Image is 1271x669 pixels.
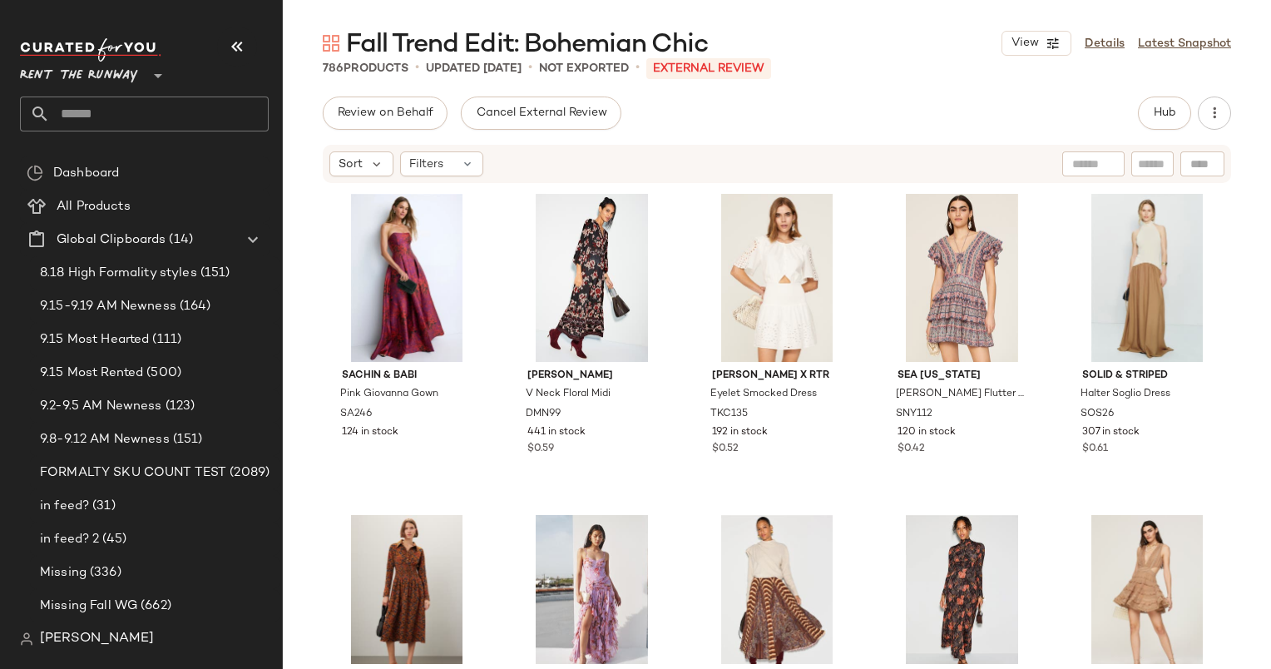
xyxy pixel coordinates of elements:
[409,156,443,173] span: Filters
[40,364,143,383] span: 9.15 Most Rented
[712,442,739,457] span: $0.52
[197,264,230,283] span: (151)
[635,58,640,78] span: •
[87,563,121,582] span: (336)
[1153,107,1176,120] span: Hub
[898,369,1027,384] span: Sea [US_STATE]
[646,58,771,79] p: External REVIEW
[1138,97,1191,130] button: Hub
[337,107,433,120] span: Review on Behalf
[339,156,363,173] span: Sort
[40,530,99,549] span: in feed? 2
[699,194,855,362] img: TKC135.jpg
[342,425,398,440] span: 124 in stock
[57,197,131,216] span: All Products
[137,597,171,616] span: (662)
[475,107,606,120] span: Cancel External Review
[166,230,193,250] span: (14)
[323,97,448,130] button: Review on Behalf
[526,387,611,402] span: V Neck Floral Midi
[99,530,126,549] span: (45)
[528,58,532,78] span: •
[176,297,211,316] span: (164)
[162,397,195,416] span: (123)
[40,264,197,283] span: 8.18 High Formality styles
[527,425,586,440] span: 441 in stock
[461,97,621,130] button: Cancel External Review
[1082,369,1212,384] span: Solid & Striped
[149,330,181,349] span: (111)
[527,369,657,384] span: [PERSON_NAME]
[57,230,166,250] span: Global Clipboards
[40,497,89,516] span: in feed?
[40,629,154,649] span: [PERSON_NAME]
[143,364,181,383] span: (500)
[1085,35,1125,52] a: Details
[20,38,161,62] img: cfy_white_logo.C9jOOHJF.svg
[1138,35,1231,52] a: Latest Snapshot
[170,430,203,449] span: (151)
[40,563,87,582] span: Missing
[323,60,408,77] div: Products
[712,425,768,440] span: 192 in stock
[539,60,629,77] p: Not Exported
[329,194,485,362] img: SA246.jpg
[20,632,33,646] img: svg%3e
[40,397,162,416] span: 9.2-9.5 AM Newness
[340,387,438,402] span: Pink Giovanna Gown
[712,369,842,384] span: [PERSON_NAME] x RTR
[514,194,670,362] img: DMN99.jpg
[710,407,748,422] span: TKC135
[527,442,554,457] span: $0.59
[1069,194,1225,362] img: SOS26.jpg
[323,35,339,52] img: svg%3e
[40,330,149,349] span: 9.15 Most Hearted
[53,164,119,183] span: Dashboard
[323,62,344,75] span: 786
[89,497,116,516] span: (31)
[40,597,137,616] span: Missing Fall WG
[40,297,176,316] span: 9.15-9.19 AM Newness
[340,407,372,422] span: SA246
[896,387,1026,402] span: [PERSON_NAME] Flutter Dress
[526,407,561,422] span: DMN99
[898,442,925,457] span: $0.42
[40,430,170,449] span: 9.8-9.12 AM Newness
[415,58,419,78] span: •
[1001,31,1071,56] button: View
[884,194,1041,362] img: SNY112.jpg
[896,407,932,422] span: SNY112
[898,425,956,440] span: 120 in stock
[27,165,43,181] img: svg%3e
[1082,442,1108,457] span: $0.61
[20,57,138,87] span: Rent the Runway
[342,369,472,384] span: Sachin & Babi
[226,463,270,483] span: (2089)
[1081,387,1170,402] span: Halter Soglio Dress
[40,463,226,483] span: FORMALTY SKU COUNT TEST
[426,60,522,77] p: updated [DATE]
[1082,425,1140,440] span: 307 in stock
[1081,407,1114,422] span: SOS26
[1011,37,1039,50] span: View
[710,387,817,402] span: Eyelet Smocked Dress
[346,28,708,62] span: Fall Trend Edit: Bohemian Chic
